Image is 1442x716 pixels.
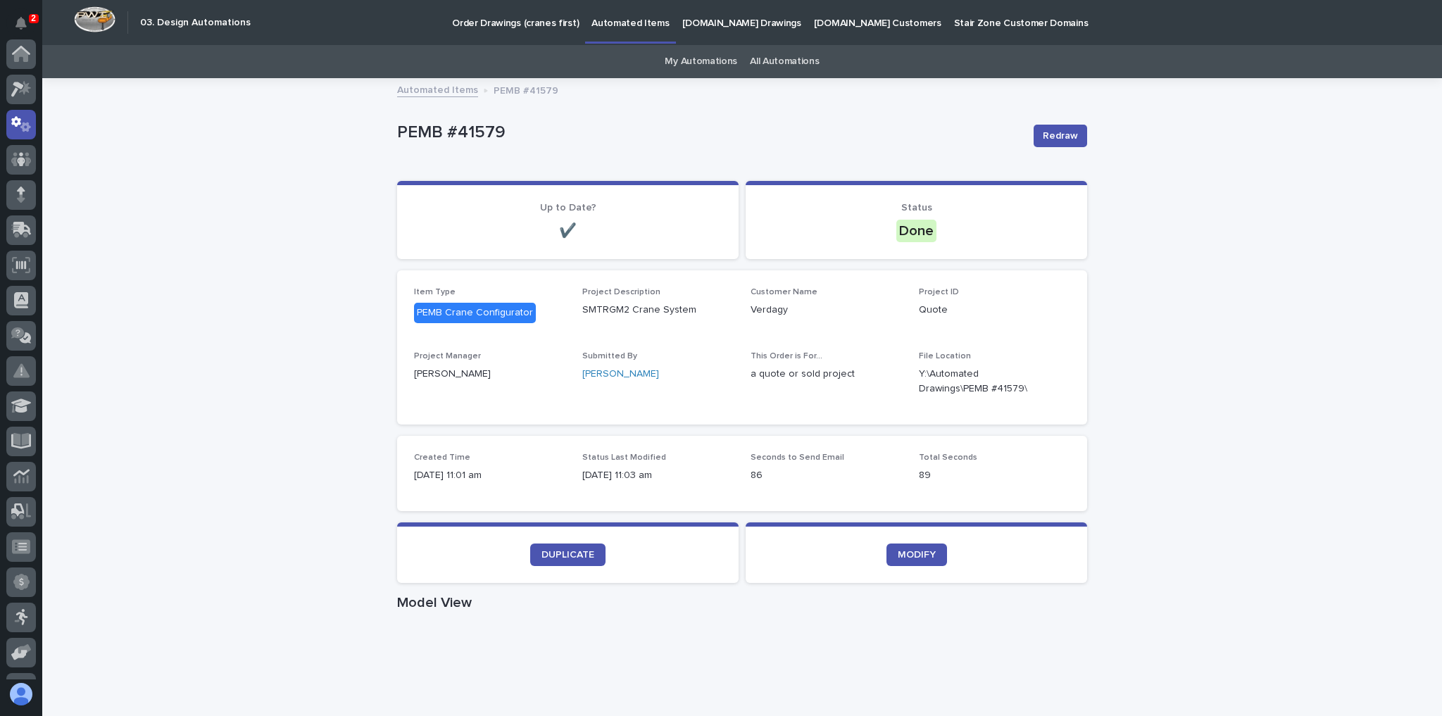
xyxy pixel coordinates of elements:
p: Quote [919,303,1070,318]
span: Project Manager [414,352,481,360]
span: Submitted By [582,352,637,360]
p: [DATE] 11:01 am [414,468,565,483]
p: 2 [31,13,36,23]
a: DUPLICATE [530,544,606,566]
p: SMTRGM2 Crane System [582,303,734,318]
span: Total Seconds [919,453,977,462]
span: Created Time [414,453,470,462]
a: [PERSON_NAME] [582,367,659,382]
div: PEMB Crane Configurator [414,303,536,323]
a: My Automations [665,45,737,78]
h1: Model View [397,594,1087,611]
div: Done [896,220,936,242]
span: This Order is For... [751,352,822,360]
span: Project ID [919,288,959,296]
p: 86 [751,468,902,483]
p: [DATE] 11:03 am [582,468,734,483]
p: PEMB #41579 [397,123,1022,143]
img: Workspace Logo [74,6,115,32]
p: [PERSON_NAME] [414,367,565,382]
h2: 03. Design Automations [140,17,251,29]
a: All Automations [750,45,819,78]
button: Notifications [6,8,36,38]
div: Notifications2 [18,17,36,39]
span: Status Last Modified [582,453,666,462]
span: Customer Name [751,288,817,296]
span: File Location [919,352,971,360]
span: Redraw [1043,129,1078,143]
p: ✔️ [414,222,722,239]
: Y:\Automated Drawings\PEMB #41579\ [919,367,1036,396]
span: Project Description [582,288,660,296]
span: Seconds to Send Email [751,453,844,462]
a: Automated Items [397,81,478,97]
p: a quote or sold project [751,367,902,382]
p: 89 [919,468,1070,483]
span: Status [901,203,932,213]
span: MODIFY [898,550,936,560]
span: DUPLICATE [541,550,594,560]
p: PEMB #41579 [494,82,558,97]
button: Redraw [1034,125,1087,147]
a: MODIFY [886,544,947,566]
span: Up to Date? [540,203,596,213]
span: Item Type [414,288,456,296]
button: users-avatar [6,679,36,709]
p: Verdagy [751,303,902,318]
